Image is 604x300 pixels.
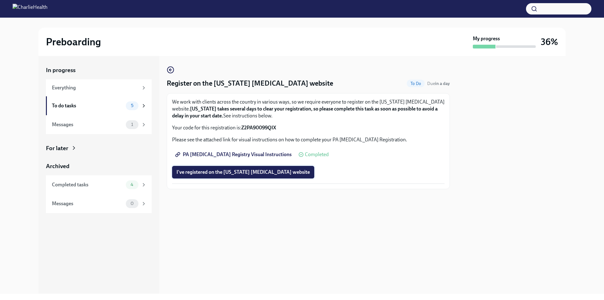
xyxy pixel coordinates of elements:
p: We work with clients across the country in various ways, so we require everyone to register on th... [172,99,445,119]
span: October 10th, 2025 07:00 [427,81,450,87]
span: Completed [305,152,329,157]
a: For later [46,144,152,152]
button: I've registered on the [US_STATE] [MEDICAL_DATA] website [172,166,314,178]
span: 0 [127,201,137,206]
div: For later [46,144,68,152]
div: Everything [52,84,138,91]
a: To do tasks5 [46,96,152,115]
a: Completed tasks4 [46,175,152,194]
strong: Z2PA90099QIX [241,125,276,131]
a: Messages0 [46,194,152,213]
span: I've registered on the [US_STATE] [MEDICAL_DATA] website [176,169,310,175]
p: Please see the attached link for visual instructions on how to complete your PA [MEDICAL_DATA] Re... [172,136,445,143]
a: Messages1 [46,115,152,134]
span: To Do [407,81,425,86]
strong: My progress [473,35,500,42]
span: 5 [127,103,137,108]
div: To do tasks [52,102,123,109]
strong: [US_STATE] takes several days to clear your registration, so please complete this task as soon as... [172,106,438,119]
div: Completed tasks [52,181,123,188]
h3: 36% [541,36,558,48]
a: PA [MEDICAL_DATA] Registry Visual Instructions [172,148,296,161]
div: Messages [52,121,123,128]
span: PA [MEDICAL_DATA] Registry Visual Instructions [176,151,292,158]
p: Your code for this registration is: [172,124,445,131]
span: 1 [127,122,137,127]
span: 4 [127,182,137,187]
h2: Preboarding [46,36,101,48]
h4: Register on the [US_STATE] [MEDICAL_DATA] website [167,79,333,88]
strong: in a day [435,81,450,86]
a: Everything [46,79,152,96]
img: CharlieHealth [13,4,48,14]
div: Messages [52,200,123,207]
a: Archived [46,162,152,170]
a: In progress [46,66,152,74]
span: Due [427,81,450,86]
